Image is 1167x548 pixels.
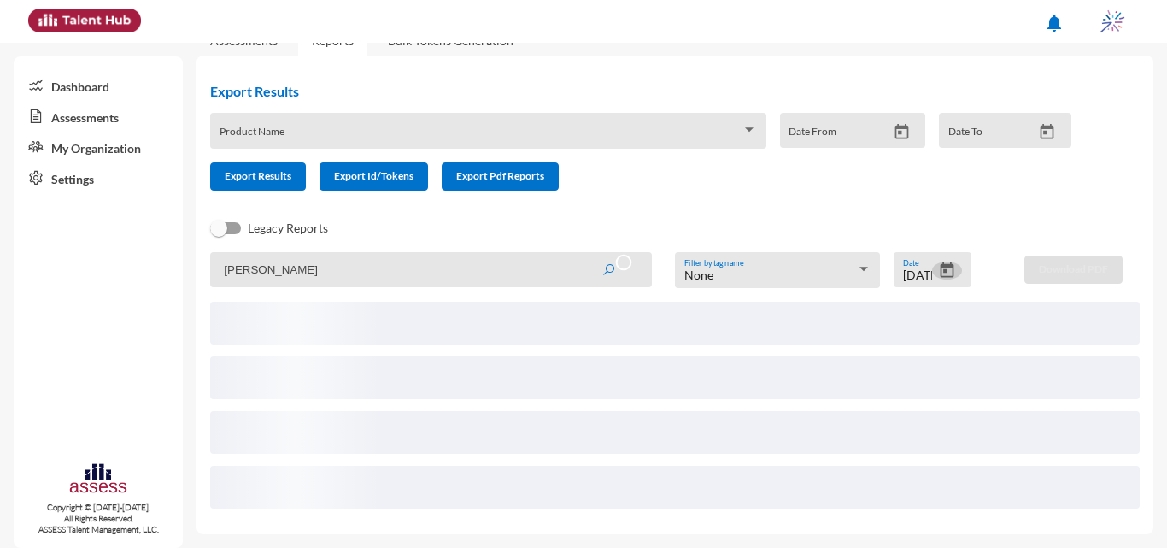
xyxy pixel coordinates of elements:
[320,162,428,191] button: Export Id/Tokens
[14,101,183,132] a: Assessments
[334,169,413,182] span: Export Id/Tokens
[14,132,183,162] a: My Organization
[442,162,559,191] button: Export Pdf Reports
[248,218,328,239] span: Legacy Reports
[210,83,1085,99] h2: Export Results
[887,123,917,141] button: Open calendar
[14,502,183,535] p: Copyright © [DATE]-[DATE]. All Rights Reserved. ASSESS Talent Management, LLC.
[1044,13,1064,33] mat-icon: notifications
[210,162,306,191] button: Export Results
[68,462,127,498] img: assesscompany-logo.png
[456,169,544,182] span: Export Pdf Reports
[1024,256,1123,284] button: Download PDF
[932,262,962,280] button: Open calendar
[1032,123,1062,141] button: Open calendar
[14,70,183,101] a: Dashboard
[210,252,652,287] input: Search by name, token, assessment type, etc.
[14,162,183,193] a: Settings
[684,268,713,282] span: None
[225,169,291,182] span: Export Results
[1039,262,1108,275] span: Download PDF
